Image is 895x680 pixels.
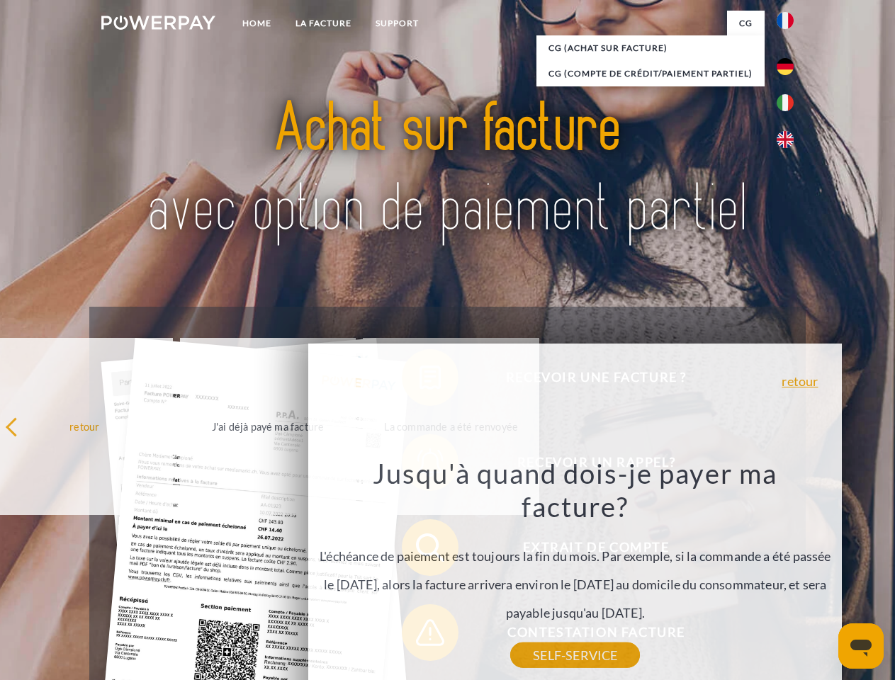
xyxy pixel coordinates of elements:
div: J'ai déjà payé ma facture [188,416,348,436]
img: title-powerpay_fr.svg [135,68,760,271]
div: L'échéance de paiement est toujours la fin du mois. Par exemple, si la commande a été passée le [... [317,456,834,655]
img: it [777,94,794,111]
img: logo-powerpay-white.svg [101,16,215,30]
div: retour [5,416,164,436]
img: de [777,58,794,75]
a: SELF-SERVICE [510,642,640,668]
a: Support [364,11,431,36]
a: LA FACTURE [283,11,364,36]
img: en [777,131,794,148]
a: CG (Compte de crédit/paiement partiel) [536,61,765,86]
h3: Jusqu'à quand dois-je payer ma facture? [317,456,834,524]
iframe: Bouton de lancement de la fenêtre de messagerie [838,623,884,669]
a: CG (achat sur facture) [536,35,765,61]
a: CG [727,11,765,36]
a: Home [230,11,283,36]
img: fr [777,12,794,29]
a: retour [782,375,818,387]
